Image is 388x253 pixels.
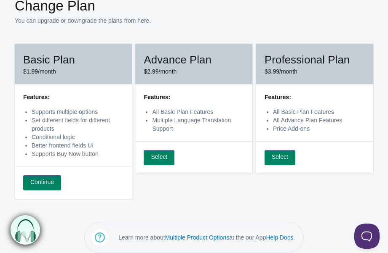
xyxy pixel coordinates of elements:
[32,133,123,141] li: Conditional logic
[265,94,291,100] strong: Features:
[273,124,365,133] li: Price Add-ons
[265,52,365,67] h2: Professional Plan
[32,108,123,116] li: Supports multiple options
[32,150,123,158] li: Supports Buy Now button
[265,68,297,75] span: $3.99/month
[265,150,295,165] a: Select
[32,141,123,150] li: Better frontend fields UI
[152,116,244,133] li: Multiple Language Translation Support
[23,52,123,67] h2: Basic Plan
[118,233,295,242] p: Learn more about at the our App .
[23,68,56,75] span: $1.99/month
[152,108,244,116] li: All Basic Plan Features
[23,94,50,100] strong: Features:
[32,116,123,133] li: Set different fields for different products
[354,224,380,249] iframe: Toggle Customer Support
[144,150,174,165] a: Select
[273,116,365,124] li: All Advance Plan Features
[144,68,177,75] span: $2.99/month
[15,16,373,25] p: You can upgrade or downgrade the plans from here.
[23,175,61,190] a: Continue
[144,94,170,100] strong: Features:
[144,52,244,67] h2: Advance Plan
[11,215,40,245] img: bxm.png
[266,234,293,241] a: Help Docs
[165,234,230,241] a: Multiple Product Options
[273,108,365,116] li: All Basic Plan Features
